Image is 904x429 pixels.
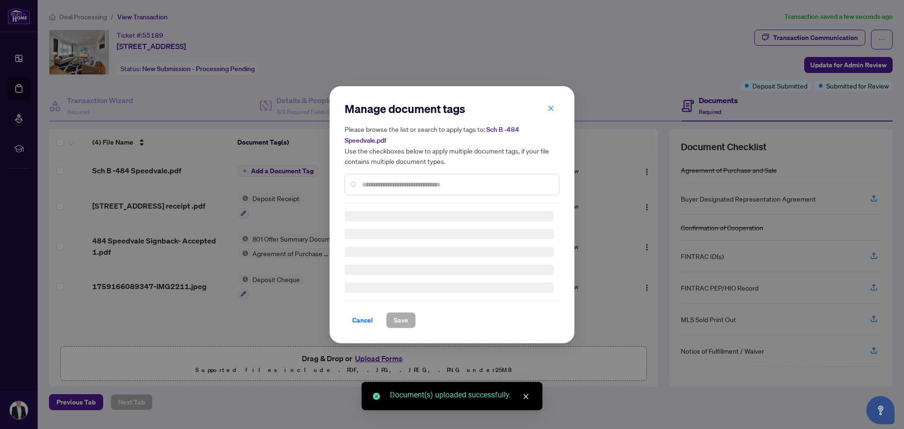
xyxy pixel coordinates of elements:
a: Close [521,391,531,402]
h2: Manage document tags [345,101,559,116]
span: Sch B -484 Speedvale.pdf [345,125,519,145]
span: close [523,393,529,400]
button: Save [386,312,416,328]
button: Cancel [345,312,380,328]
span: check-circle [373,393,380,400]
span: close [548,105,554,111]
div: Document(s) uploaded successfully. [390,389,531,401]
h5: Please browse the list or search to apply tags to: Use the checkboxes below to apply multiple doc... [345,124,559,166]
button: Open asap [866,396,895,424]
span: Cancel [352,313,373,328]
